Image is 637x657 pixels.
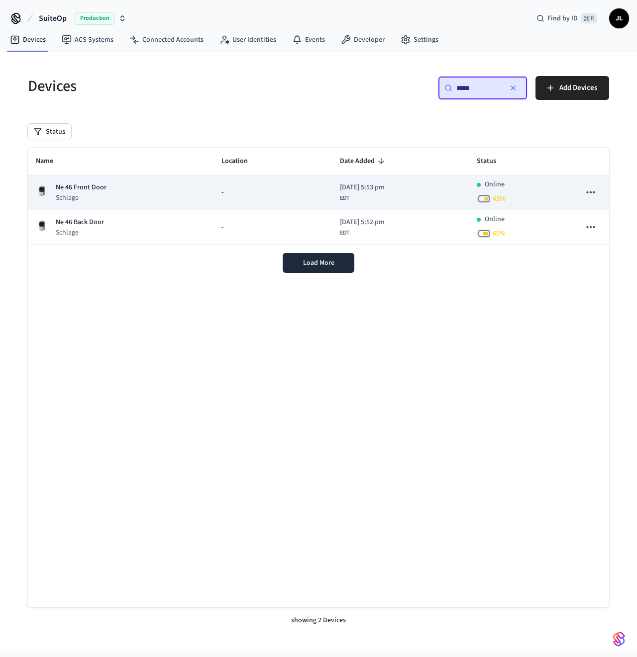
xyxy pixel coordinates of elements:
img: Schlage Sense Smart Deadbolt with Camelot Trim, Front [36,220,48,232]
button: Add Devices [535,76,609,100]
p: Online [485,179,505,190]
span: Add Devices [559,82,597,94]
div: showing 2 Devices [28,607,609,634]
span: EDT [340,229,349,238]
span: Date Added [340,154,388,169]
table: sticky table [28,148,609,245]
span: Status [477,154,509,169]
a: ACS Systems [54,31,121,49]
span: Production [75,12,114,25]
a: User Identities [212,31,284,49]
span: SuiteOp [39,12,67,24]
span: [DATE] 5:52 pm [340,217,385,228]
button: JL [609,8,629,28]
span: JL [610,9,628,27]
span: - [221,222,223,233]
div: America/New_York [340,182,385,203]
img: SeamLogoGradient.69752ec5.svg [613,631,625,647]
a: Developer [333,31,393,49]
p: Ne 46 Front Door [56,182,106,193]
div: Find by ID⌘ K [529,9,605,27]
a: Devices [2,31,54,49]
span: Load More [303,258,334,268]
img: Schlage Sense Smart Deadbolt with Camelot Trim, Front [36,185,48,197]
a: Settings [393,31,446,49]
span: - [221,187,223,198]
h5: Devices [28,76,313,96]
span: Name [36,154,66,169]
a: Events [284,31,333,49]
p: Schlage [56,228,104,238]
span: Location [221,154,261,169]
span: EDT [340,194,349,203]
div: America/New_York [340,217,385,238]
span: 43 % [493,194,506,204]
p: Ne 46 Back Door [56,217,104,228]
a: Connected Accounts [121,31,212,49]
p: Online [485,214,505,225]
span: [DATE] 5:53 pm [340,182,385,193]
span: Find by ID [547,13,578,23]
span: 60 % [493,229,506,239]
button: Load More [283,253,354,273]
span: ⌘ K [581,13,597,23]
p: Schlage [56,193,106,203]
button: Status [28,124,71,140]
